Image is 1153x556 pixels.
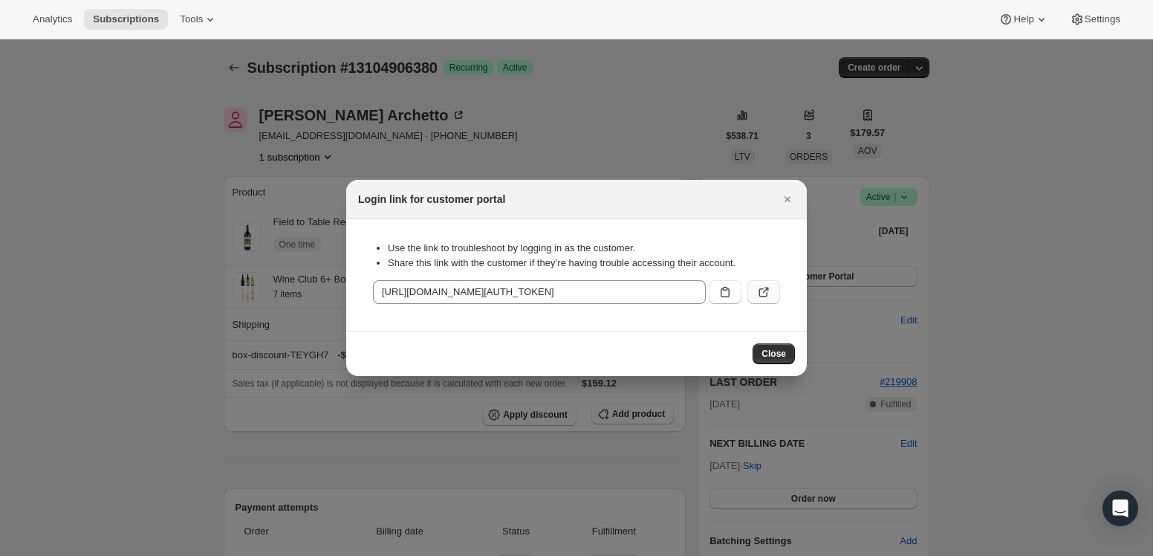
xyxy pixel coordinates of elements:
button: Help [990,9,1057,30]
span: Close [761,348,786,360]
span: Help [1013,13,1033,25]
span: Settings [1085,13,1120,25]
span: Subscriptions [93,13,159,25]
span: Tools [180,13,203,25]
button: Close [777,189,798,210]
button: Tools [171,9,227,30]
div: Open Intercom Messenger [1102,491,1138,526]
button: Close [753,343,795,364]
button: Analytics [24,9,81,30]
span: Analytics [33,13,72,25]
button: Settings [1061,9,1129,30]
li: Use the link to troubleshoot by logging in as the customer. [388,241,780,256]
li: Share this link with the customer if they’re having trouble accessing their account. [388,256,780,271]
h2: Login link for customer portal [358,192,505,207]
button: Subscriptions [84,9,168,30]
